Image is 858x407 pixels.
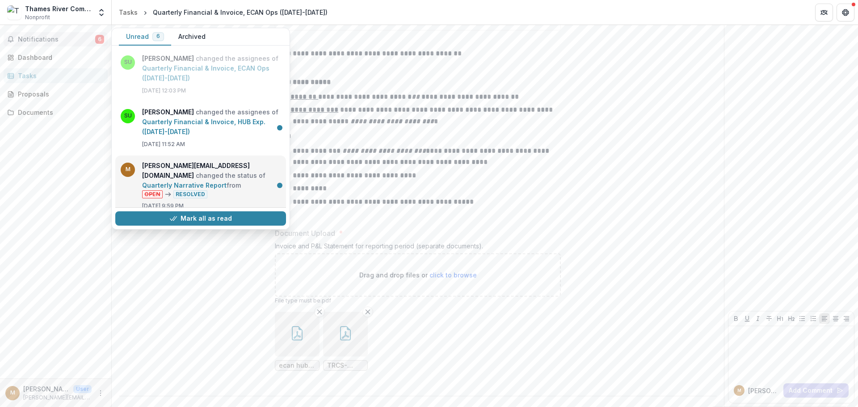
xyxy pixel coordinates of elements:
div: Quarterly Financial & Invoice, ECAN Ops ([DATE]-[DATE]) [153,8,328,17]
p: changed the assignees of [142,107,281,137]
span: Nonprofit [25,13,50,21]
p: [PERSON_NAME][EMAIL_ADDRESS][DOMAIN_NAME] [23,384,70,394]
p: [PERSON_NAME][EMAIL_ADDRESS][DOMAIN_NAME] [23,394,92,402]
div: Documents [18,108,101,117]
button: Underline [742,313,753,324]
div: Tasks [18,71,101,80]
div: Proposals [18,89,101,99]
p: File type must be .pdf [275,297,561,305]
button: Align Center [830,313,841,324]
div: Invoice and P&L Statement for reporting period (separate documents). [275,242,561,253]
p: changed the status of from [142,161,281,199]
button: Remove File [362,306,373,317]
div: michaelv@trfp.org [10,390,15,396]
button: Align Left [819,313,830,324]
a: Quarterly Narrative Report [142,181,227,189]
button: Get Help [837,4,854,21]
p: [PERSON_NAME][EMAIL_ADDRESS][DOMAIN_NAME] [748,386,780,395]
span: TRCS-6.2025, Invoice (ECAN).pdf [327,362,364,369]
div: Tasks [119,8,138,17]
p: Document Upload [275,228,335,239]
button: Notifications6 [4,32,108,46]
div: michaelv@trfp.org [737,388,741,393]
img: Thames River Community Service, Inc. [7,5,21,20]
button: Mark all as read [115,211,286,226]
a: Documents [4,105,108,120]
button: Add Comment [783,383,849,398]
p: Drag and drop files or [359,270,477,280]
p: changed the assignees of [142,54,281,83]
button: Remove File [314,306,325,317]
span: ecan hub rev exp [PERSON_NAME][DATE].pdf [279,362,315,369]
nav: breadcrumb [115,6,331,19]
a: Quarterly Financial & Invoice, HUB Exp. ([DATE]-[DATE]) [142,118,265,135]
div: Thames River Community Service, Inc. [25,4,92,13]
div: Dashboard [18,53,101,62]
span: Notifications [18,36,95,43]
button: Unread [119,28,171,46]
button: Heading 2 [786,313,797,324]
button: Bold [731,313,741,324]
a: Dashboard [4,50,108,65]
span: 6 [156,33,160,39]
div: Remove FileTRCS-6.2025, Invoice (ECAN).pdf [323,312,368,371]
button: Open entity switcher [95,4,108,21]
p: User [73,385,92,393]
a: Tasks [115,6,141,19]
button: Strike [764,313,774,324]
button: More [95,388,106,399]
button: Heading 1 [775,313,786,324]
button: Bullet List [797,313,808,324]
span: 6 [95,35,104,44]
div: Remove Fileecan hub rev exp [PERSON_NAME][DATE].pdf [275,312,320,371]
span: click to browse [429,271,477,279]
button: Ordered List [808,313,819,324]
button: Archived [171,28,213,46]
a: Quarterly Financial & Invoice, ECAN Ops ([DATE]-[DATE]) [142,64,269,82]
button: Partners [815,4,833,21]
button: Align Right [841,313,852,324]
a: Tasks [4,68,108,83]
a: Proposals [4,87,108,101]
button: Italicize [753,313,763,324]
